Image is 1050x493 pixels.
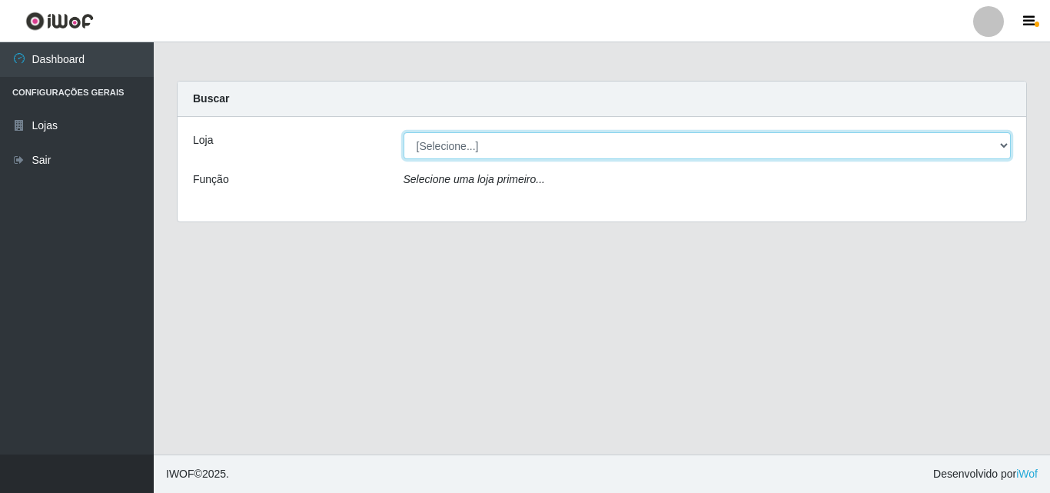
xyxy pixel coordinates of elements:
[166,468,194,480] span: IWOF
[25,12,94,31] img: CoreUI Logo
[404,173,545,185] i: Selecione uma loja primeiro...
[166,466,229,482] span: © 2025 .
[1016,468,1038,480] a: iWof
[193,132,213,148] label: Loja
[933,466,1038,482] span: Desenvolvido por
[193,92,229,105] strong: Buscar
[193,172,229,188] label: Função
